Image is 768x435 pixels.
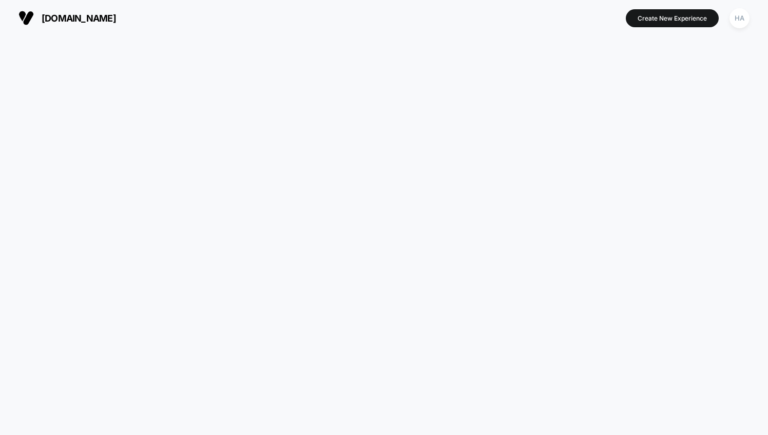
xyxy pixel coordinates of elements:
[15,10,119,26] button: [DOMAIN_NAME]
[729,8,750,28] div: HA
[42,13,116,24] span: [DOMAIN_NAME]
[18,10,34,26] img: Visually logo
[726,8,753,29] button: HA
[626,9,719,27] button: Create New Experience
